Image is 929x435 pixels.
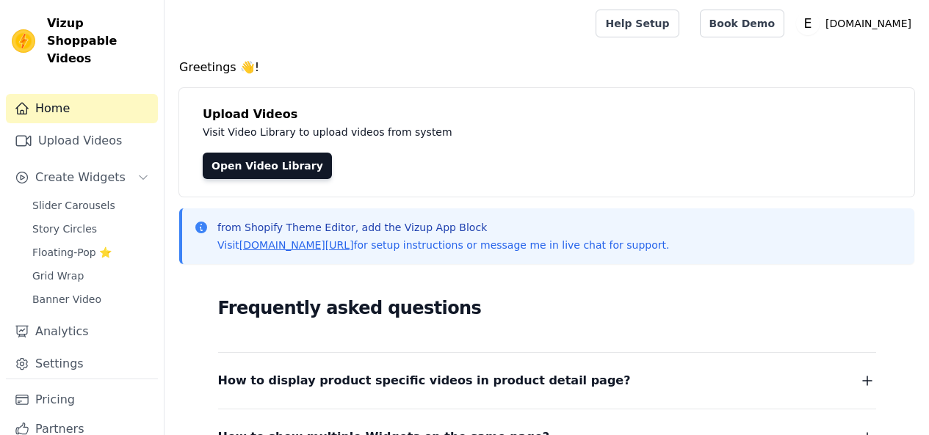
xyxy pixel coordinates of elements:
[239,239,354,251] a: [DOMAIN_NAME][URL]
[32,268,84,283] span: Grid Wrap
[24,242,158,263] a: Floating-Pop ⭐
[179,59,914,76] h4: Greetings 👋!
[32,222,97,236] span: Story Circles
[12,29,35,53] img: Vizup
[32,245,112,260] span: Floating-Pop ⭐
[796,10,917,37] button: E [DOMAIN_NAME]
[700,10,784,37] a: Book Demo
[6,126,158,156] a: Upload Videos
[24,195,158,216] a: Slider Carousels
[6,94,158,123] a: Home
[24,219,158,239] a: Story Circles
[820,10,917,37] p: [DOMAIN_NAME]
[24,289,158,310] a: Banner Video
[6,163,158,192] button: Create Widgets
[32,198,115,213] span: Slider Carousels
[217,238,669,252] p: Visit for setup instructions or message me in live chat for support.
[596,10,679,37] a: Help Setup
[218,370,876,391] button: How to display product specific videos in product detail page?
[218,370,631,391] span: How to display product specific videos in product detail page?
[218,293,876,323] h2: Frequently asked questions
[203,106,891,123] h4: Upload Videos
[203,153,332,179] a: Open Video Library
[217,220,669,235] p: from Shopify Theme Editor, add the Vizup App Block
[47,15,152,67] span: Vizup Shoppable Videos
[804,16,812,31] text: E
[24,266,158,286] a: Grid Wrap
[35,169,126,186] span: Create Widgets
[32,292,101,307] span: Banner Video
[6,317,158,346] a: Analytics
[6,385,158,414] a: Pricing
[6,349,158,379] a: Settings
[203,123,861,141] p: Visit Video Library to upload videos from system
